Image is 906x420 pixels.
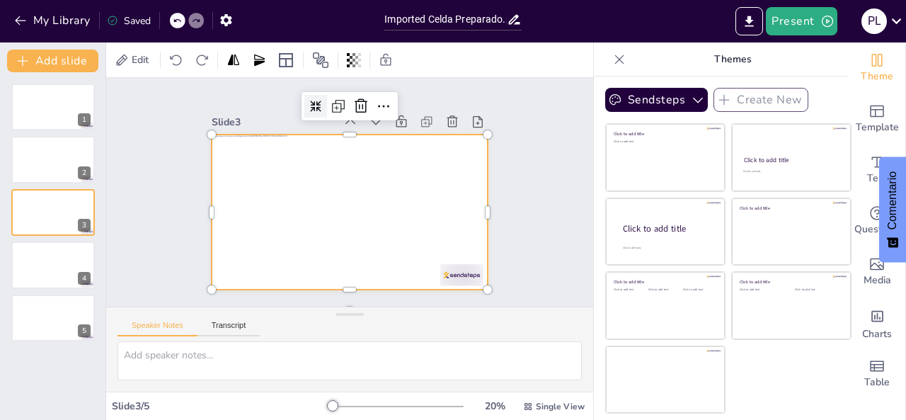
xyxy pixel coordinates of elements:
[78,166,91,179] div: 2
[861,69,893,84] span: Theme
[312,52,329,69] span: Position
[879,157,906,263] button: Comentarios - Mostrar encuesta
[74,246,91,263] button: Delete Slide
[862,327,892,342] span: Charts
[11,136,95,183] div: 2
[683,288,715,292] div: Click to add text
[11,84,95,130] div: 1
[74,299,91,316] button: Delete Slide
[11,242,95,288] div: 4
[478,399,512,413] div: 20 %
[861,8,887,34] div: P L
[74,140,91,157] button: Delete Slide
[78,324,91,337] div: 5
[713,88,808,112] button: Create New
[735,7,763,35] button: Export to PowerPoint
[107,14,151,28] div: Saved
[614,279,715,285] div: Click to add title
[740,205,841,210] div: Click to add title
[11,189,95,236] div: 3
[54,246,71,263] button: Duplicate Slide
[614,131,715,137] div: Click to add title
[854,222,900,237] span: Questions
[614,140,715,144] div: Click to add text
[743,170,837,174] div: Click to add text
[54,88,71,105] button: Duplicate Slide
[275,49,297,72] div: Layout
[849,42,905,93] div: Change the overall theme
[795,288,839,292] div: Click to add text
[74,88,91,105] button: Delete Slide
[849,144,905,195] div: Add text boxes
[766,7,837,35] button: Present
[117,321,197,336] button: Speaker Notes
[614,288,646,292] div: Click to add text
[197,321,260,336] button: Transcript
[78,272,91,285] div: 4
[536,401,585,412] span: Single View
[849,297,905,348] div: Add charts and graphs
[849,246,905,297] div: Add images, graphics, shapes or video
[304,38,396,138] div: Slide 3
[11,9,96,32] button: My Library
[861,7,887,35] button: P L
[7,50,98,72] button: Add slide
[849,195,905,246] div: Get real-time input from your audience
[74,193,91,210] button: Delete Slide
[78,113,91,126] div: 1
[631,42,835,76] p: Themes
[740,288,784,292] div: Click to add text
[648,288,680,292] div: Click to add text
[54,193,71,210] button: Duplicate Slide
[78,219,91,232] div: 3
[54,299,71,316] button: Duplicate Slide
[886,171,898,230] font: Comentario
[849,348,905,399] div: Add a table
[384,9,506,30] input: Insert title
[623,246,712,250] div: Click to add body
[112,399,328,413] div: Slide 3 / 5
[129,53,151,67] span: Edit
[864,375,890,390] span: Table
[623,223,713,235] div: Click to add title
[605,88,708,112] button: Sendsteps
[740,279,841,285] div: Click to add title
[11,295,95,341] div: 5
[856,120,899,135] span: Template
[867,171,887,186] span: Text
[864,273,891,288] span: Media
[849,93,905,144] div: Add ready made slides
[54,140,71,157] button: Duplicate Slide
[744,156,838,164] div: Click to add title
